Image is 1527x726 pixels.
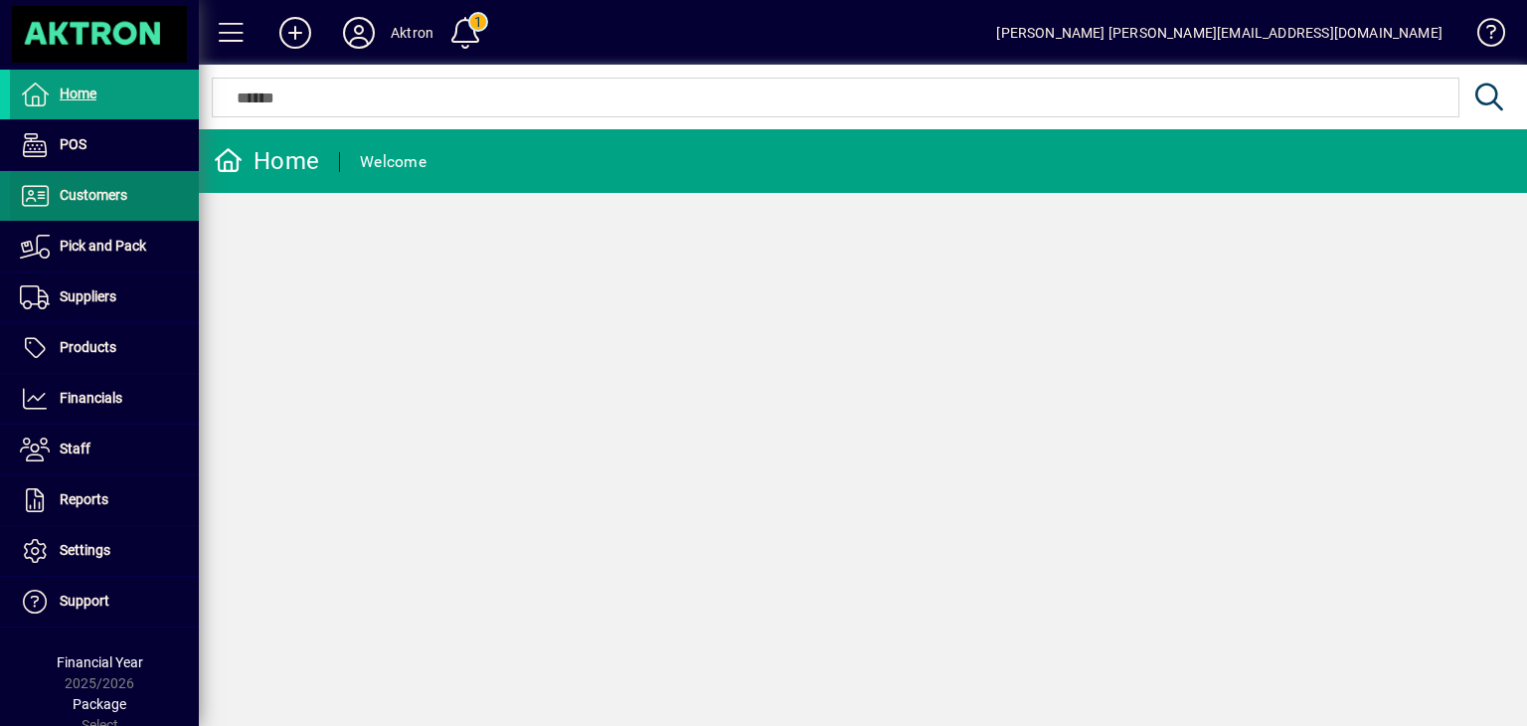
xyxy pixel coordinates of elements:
[60,491,108,507] span: Reports
[57,654,143,670] span: Financial Year
[10,475,199,525] a: Reports
[10,272,199,322] a: Suppliers
[10,323,199,373] a: Products
[10,120,199,170] a: POS
[10,222,199,272] a: Pick and Pack
[214,145,319,177] div: Home
[391,17,433,49] div: Aktron
[60,593,109,609] span: Support
[60,136,86,152] span: POS
[10,425,199,474] a: Staff
[60,441,90,456] span: Staff
[60,390,122,406] span: Financials
[360,146,426,178] div: Welcome
[60,187,127,203] span: Customers
[73,696,126,712] span: Package
[10,171,199,221] a: Customers
[1462,4,1502,69] a: Knowledge Base
[10,577,199,627] a: Support
[10,526,199,576] a: Settings
[60,86,96,101] span: Home
[60,542,110,558] span: Settings
[60,238,146,254] span: Pick and Pack
[10,374,199,424] a: Financials
[60,288,116,304] span: Suppliers
[263,15,327,51] button: Add
[327,15,391,51] button: Profile
[996,17,1442,49] div: [PERSON_NAME] [PERSON_NAME][EMAIL_ADDRESS][DOMAIN_NAME]
[60,339,116,355] span: Products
